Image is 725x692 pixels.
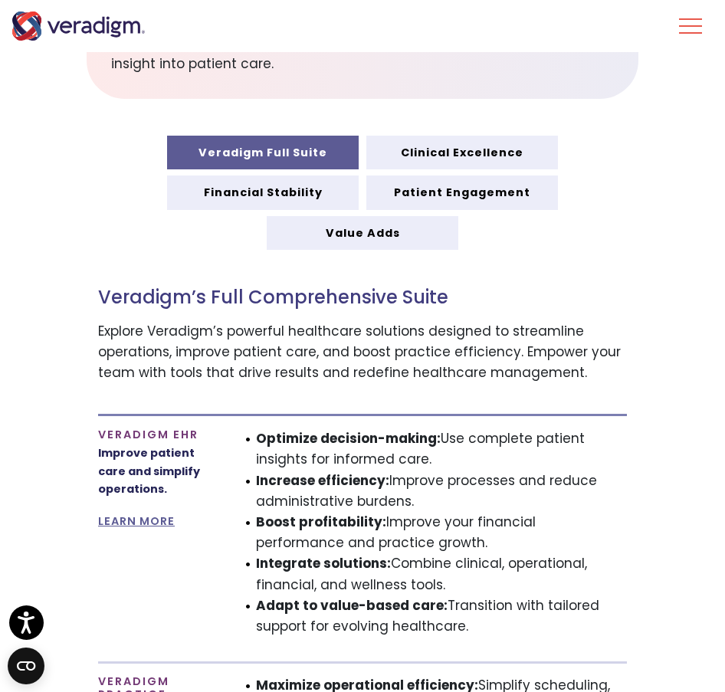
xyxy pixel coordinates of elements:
[256,428,628,470] li: Use complete patient insights for informed care.
[98,428,213,441] h4: Veradigm EHR
[98,287,627,309] h3: Veradigm’s Full Comprehensive Suite
[679,6,702,46] button: Toggle Navigation Menu
[256,595,628,637] li: Transition with tailored support for evolving healthcare.
[256,512,628,553] li: Improve your financial performance and practice growth.
[167,175,359,209] a: Financial Stability
[8,648,44,684] button: Open CMP widget
[256,554,391,572] strong: Integrate solutions:
[256,513,386,531] strong: Boost profitability:
[98,321,627,384] p: Explore Veradigm’s powerful healthcare solutions designed to streamline operations, improve patie...
[98,444,213,497] p: Improve patient care and simplify operations.
[366,175,558,209] a: Patient Engagement
[11,11,146,41] img: Veradigm logo
[256,596,448,615] strong: Adapt to value-based care:
[98,513,175,529] a: LEARN MORE
[167,136,359,169] a: Veradigm Full Suite
[431,582,707,674] iframe: Drift Chat Widget
[256,471,389,490] strong: Increase efficiency:
[256,429,441,448] strong: Optimize decision-making:
[256,553,628,595] li: Combine clinical, operational, financial, and wellness tools.
[256,471,628,512] li: Improve processes and reduce administrative burdens.
[366,136,558,169] a: Clinical Excellence
[267,216,458,250] a: Value Adds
